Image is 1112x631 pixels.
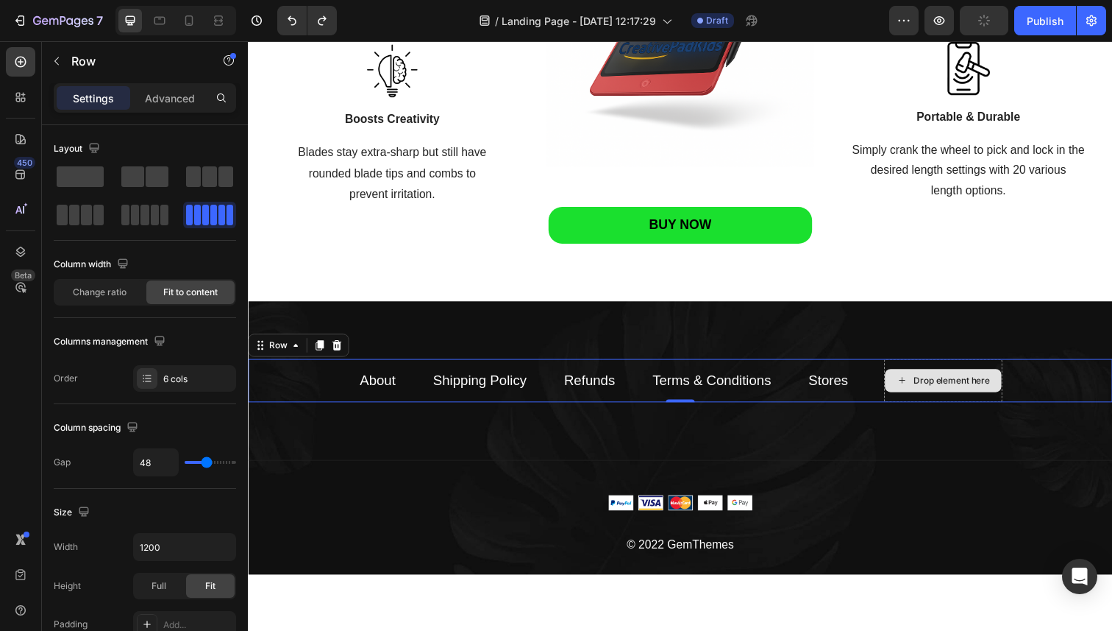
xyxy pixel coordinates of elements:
[1027,13,1063,29] div: Publish
[54,332,168,352] div: Columns management
[145,91,195,106] p: Advanced
[96,12,103,29] p: 7
[189,339,285,355] a: Shipping Policy
[163,286,218,299] span: Fit to content
[73,286,126,299] span: Change ratio
[54,372,78,385] div: Order
[682,71,788,84] strong: Portable & Durable
[495,13,499,29] span: /
[54,540,78,554] div: Width
[410,180,474,197] div: BUY NOW
[73,91,114,106] p: Settings
[54,456,71,469] div: Gap
[134,449,178,476] input: Auto
[601,102,870,165] p: Simply crank the wheel to pick and lock in the desired length settings with 20 various length opt...
[572,339,613,355] a: Stores
[413,339,534,355] a: Terms & Conditions
[680,342,758,353] div: Drop element here
[163,373,232,386] div: 6 cols
[277,6,337,35] div: Undo/Redo
[502,13,656,29] span: Landing Page - [DATE] 12:17:29
[307,170,577,208] a: BUY NOW
[18,305,43,318] div: Row
[1014,6,1076,35] button: Publish
[368,465,515,480] img: Alt Image
[152,579,166,593] span: Full
[54,503,93,523] div: Size
[134,534,235,560] input: Auto
[205,579,215,593] span: Fit
[54,579,81,593] div: Height
[1062,559,1097,594] div: Open Intercom Messenger
[114,339,151,355] a: About
[248,40,1112,581] iframe: Design area
[54,618,88,631] div: Padding
[323,339,375,355] a: Refunds
[1,505,881,526] p: © 2022 GemThemes
[11,269,35,281] div: Beta
[54,255,132,275] div: Column width
[14,157,35,169] div: 450
[54,139,103,159] div: Layout
[71,52,196,70] p: Row
[6,6,110,35] button: 7
[54,418,141,438] div: Column spacing
[706,14,728,27] span: Draft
